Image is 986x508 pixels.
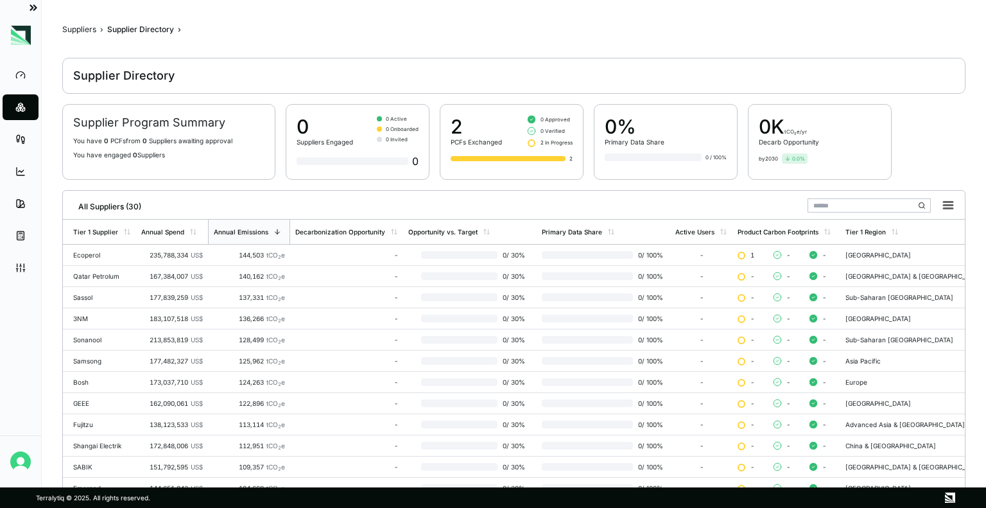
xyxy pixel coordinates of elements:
div: Sonanool [73,336,131,344]
div: - [295,293,398,301]
span: US$ [191,272,203,280]
span: 0 Approved [541,116,570,123]
div: Samsong [73,357,131,365]
span: US$ [191,293,203,301]
span: - [750,336,754,344]
p: You have engaged Suppliers [73,151,264,159]
span: - [750,357,754,365]
div: 112,951 [213,442,285,450]
p: You have PCF s from Supplier s awaiting approval [73,137,264,145]
div: Asia Pacific [845,357,984,365]
div: 0 [297,153,419,169]
div: [GEOGRAPHIC_DATA] [845,484,984,492]
span: 0 / 30 % [497,293,532,301]
span: - [822,272,826,280]
div: - [295,378,398,386]
span: 0 Verified [541,127,565,135]
div: Supplier Directory [107,24,174,35]
span: US$ [191,484,203,492]
span: - [822,484,826,492]
div: 125,962 [213,357,285,365]
div: China & [GEOGRAPHIC_DATA] [845,442,984,450]
div: - [675,442,727,450]
span: tCO e [266,442,285,450]
span: 0 / 100 % [633,378,665,386]
div: Product Carbon Footprints [738,228,818,236]
sub: 2 [278,445,281,451]
img: Logo [11,26,31,45]
div: - [675,421,727,428]
span: - [786,378,790,386]
span: 0 / 30 % [497,251,532,259]
div: - [295,463,398,471]
span: 0 / 30 % [497,421,532,428]
div: Decarbonization Opportunity [295,228,385,236]
div: - [675,463,727,471]
div: Emerand [73,484,131,492]
span: 0 Invited [386,136,408,143]
span: - [750,315,754,322]
div: - [295,421,398,428]
div: 172,848,006 [141,442,203,450]
div: 183,107,518 [141,315,203,322]
div: Fujitzu [73,421,131,428]
span: 0 / 100 % [633,251,665,259]
span: - [822,357,826,365]
span: 0 / 30 % [497,442,532,450]
div: 0 [297,115,353,138]
span: - [750,293,754,301]
span: 0 / 100 % [633,315,665,322]
div: Opportunity vs. Target [408,228,478,236]
span: 0 / 100 % [633,399,665,407]
span: 0.0 % [792,155,805,162]
span: US$ [191,442,203,450]
span: - [750,272,754,280]
div: Suppliers [62,24,96,35]
span: - [786,463,790,471]
span: tCO e [266,251,285,259]
div: 167,384,007 [141,272,203,280]
span: › [100,24,103,35]
span: - [786,442,790,450]
div: [GEOGRAPHIC_DATA] [845,315,984,322]
div: Shangai Electrik [73,442,131,450]
div: - [295,442,398,450]
span: - [786,399,790,407]
div: Active Users [675,228,714,236]
sub: 2 [278,466,281,472]
div: Supplier Directory [73,68,175,83]
span: - [786,484,790,492]
div: - [675,484,727,492]
span: US$ [191,399,203,407]
div: - [295,399,398,407]
sub: 2 [278,403,281,408]
div: Primary Data Share [542,228,602,236]
div: All Suppliers (30) [68,197,141,212]
div: 177,839,259 [141,293,203,301]
span: US$ [191,421,203,428]
div: 140,162 [213,272,285,280]
span: - [822,378,826,386]
span: 0 / 30 % [497,336,532,344]
sub: 2 [278,360,281,366]
span: tCO₂e/yr [784,128,807,135]
div: Sub-Saharan [GEOGRAPHIC_DATA] [845,293,984,301]
div: GEEE [73,399,131,407]
span: 0 Active [386,115,407,123]
span: 0 / 100 % [633,357,665,365]
button: Open user button [5,446,36,477]
div: Tier 1 Region [845,228,886,236]
span: tCO e [266,484,285,492]
div: 177,482,327 [141,357,203,365]
span: tCO e [266,357,285,365]
span: US$ [191,315,203,322]
span: - [822,421,826,428]
div: Bosh [73,378,131,386]
span: 0 / 30 % [497,357,532,365]
div: [GEOGRAPHIC_DATA] & [GEOGRAPHIC_DATA] [845,463,984,471]
div: Europe [845,378,984,386]
div: Annual Emissions [214,228,268,236]
div: 138,123,533 [141,421,203,428]
span: tCO e [266,336,285,344]
div: by 2030 [759,155,778,162]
